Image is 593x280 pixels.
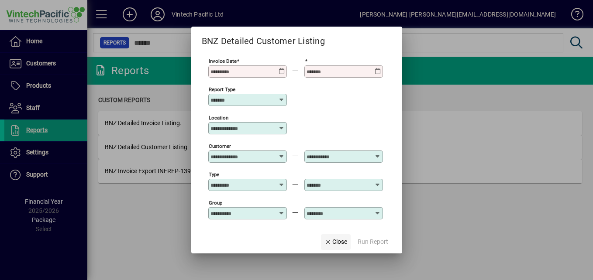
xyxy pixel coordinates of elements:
h2: BNZ Detailed Customer Listing [191,27,335,48]
mat-label: Report type [209,86,235,92]
mat-label: Group [209,200,222,206]
span: Close [324,237,347,246]
mat-label: Location [209,115,228,121]
mat-label: Invoice Date [209,58,237,64]
mat-label: Customer [209,143,231,149]
mat-label: Type [209,171,219,178]
button: Close [321,234,351,250]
